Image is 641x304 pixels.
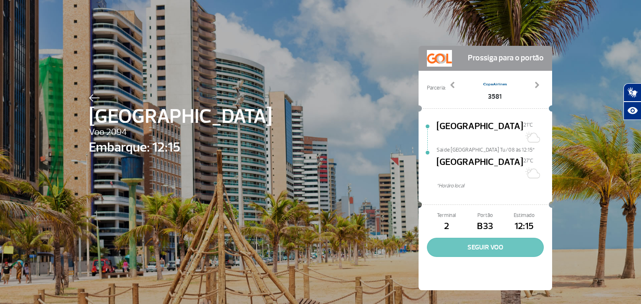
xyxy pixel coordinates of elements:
span: 21°C [523,122,533,128]
span: [GEOGRAPHIC_DATA] [437,155,523,182]
img: Sol com muitas nuvens [523,129,540,145]
span: Prossiga para o portão [468,50,544,67]
span: 27°C [523,157,533,164]
span: Estimado [505,212,544,219]
button: Abrir tradutor de língua de sinais. [623,83,641,102]
span: 3581 [482,92,507,102]
span: [GEOGRAPHIC_DATA] [437,120,523,146]
span: 12:15 [505,219,544,234]
span: B33 [466,219,505,234]
span: Embarque: 12:15 [89,137,272,157]
span: Portão [466,212,505,219]
span: Parceria: [427,84,446,92]
button: Abrir recursos assistivos. [623,102,641,120]
span: *Horáro local [437,182,552,190]
div: Plugin de acessibilidade da Hand Talk. [623,83,641,120]
img: Sol com muitas nuvens [523,164,540,181]
button: SEGUIR VOO [427,238,544,257]
span: [GEOGRAPHIC_DATA] [89,102,272,132]
span: Voo 2094 [89,125,272,140]
span: Terminal [427,212,466,219]
span: 2 [427,219,466,234]
span: Sai de [GEOGRAPHIC_DATA] Tu/08 às 12:15* [437,146,552,152]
